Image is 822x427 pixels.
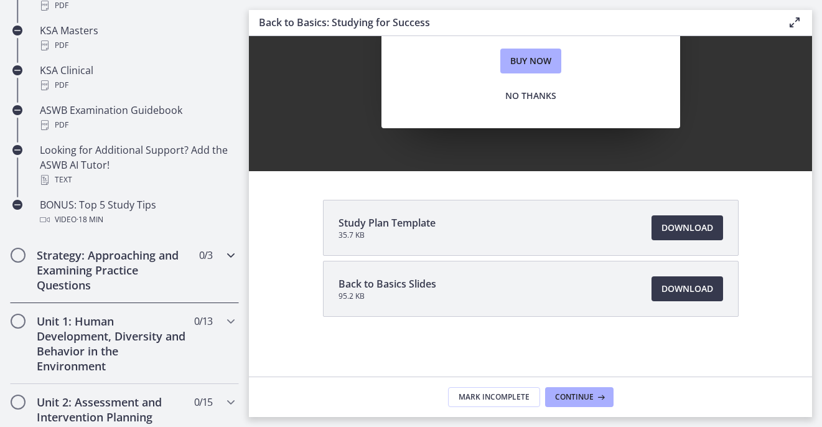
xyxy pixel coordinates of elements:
div: BONUS: Top 5 Study Tips [40,197,234,227]
div: Text [40,172,234,187]
h3: Back to Basics: Studying for Success [259,15,767,30]
span: 0 / 3 [199,248,212,263]
h2: Unit 1: Human Development, Diversity and Behavior in the Environment [37,314,189,373]
div: KSA Clinical [40,63,234,93]
span: 35.7 KB [339,230,436,240]
a: Buy now [500,49,561,73]
div: Looking for Additional Support? Add the ASWB AI Tutor! [40,143,234,187]
div: PDF [40,118,234,133]
span: Study Plan Template [339,215,436,230]
span: 95.2 KB [339,291,436,301]
div: PDF [40,38,234,53]
div: Video [40,212,234,227]
span: 0 / 13 [194,314,212,329]
button: No thanks [495,83,566,108]
span: 0 / 15 [194,395,212,410]
span: Download [661,220,713,235]
span: Download [661,281,713,296]
span: Back to Basics Slides [339,276,436,291]
span: Buy now [510,54,551,68]
h2: Strategy: Approaching and Examining Practice Questions [37,248,189,293]
button: Mark Incomplete [448,387,540,407]
button: Continue [545,387,614,407]
h2: Unit 2: Assessment and Intervention Planning [37,395,189,425]
span: No thanks [505,88,556,103]
span: Mark Incomplete [459,392,530,402]
a: Download [652,215,723,240]
span: · 18 min [77,212,103,227]
span: Continue [555,392,594,402]
div: ASWB Examination Guidebook [40,103,234,133]
div: PDF [40,78,234,93]
a: Download [652,276,723,301]
div: KSA Masters [40,23,234,53]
